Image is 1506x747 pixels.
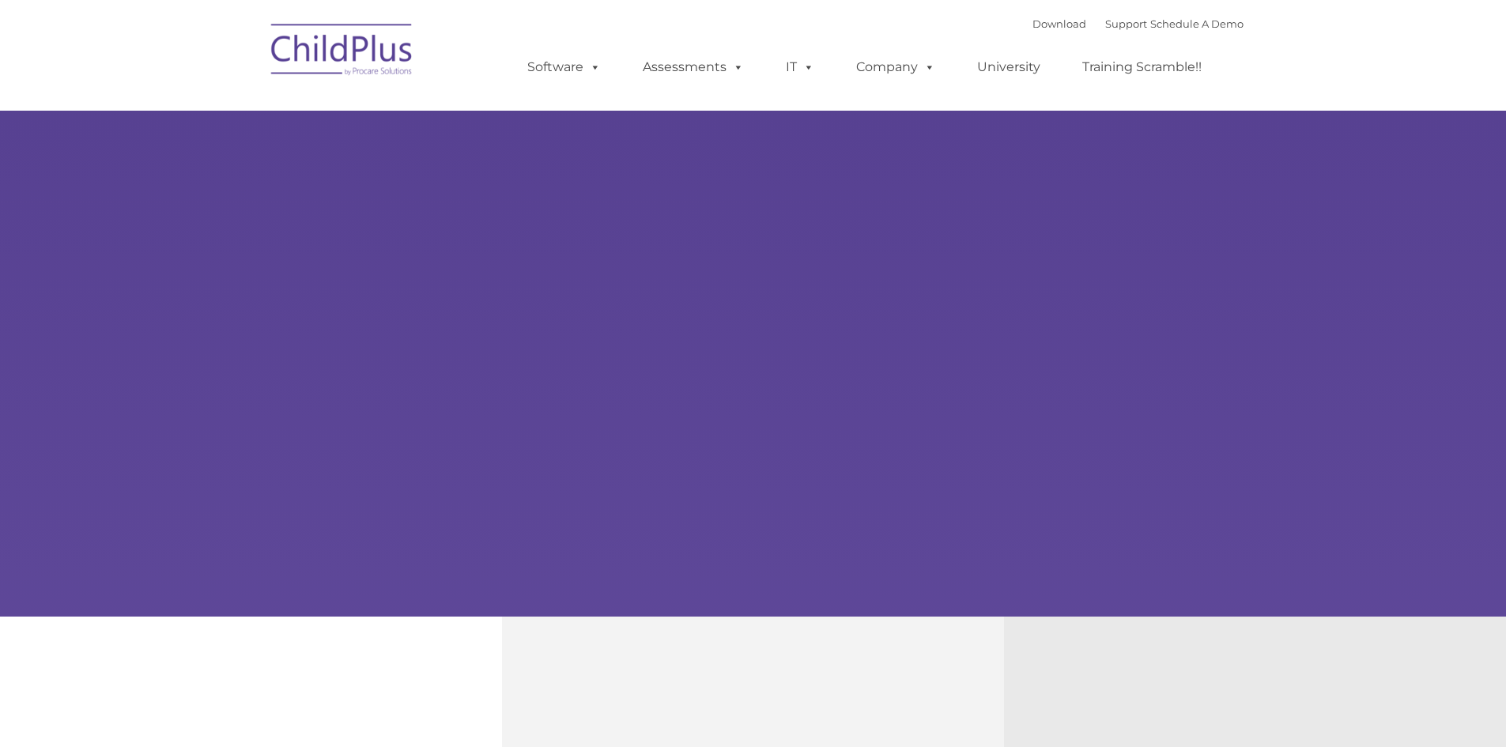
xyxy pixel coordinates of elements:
[1150,17,1244,30] a: Schedule A Demo
[627,51,760,83] a: Assessments
[1105,17,1147,30] a: Support
[1032,17,1244,30] font: |
[1066,51,1217,83] a: Training Scramble!!
[770,51,830,83] a: IT
[840,51,951,83] a: Company
[263,13,421,92] img: ChildPlus by Procare Solutions
[511,51,617,83] a: Software
[1032,17,1086,30] a: Download
[961,51,1056,83] a: University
